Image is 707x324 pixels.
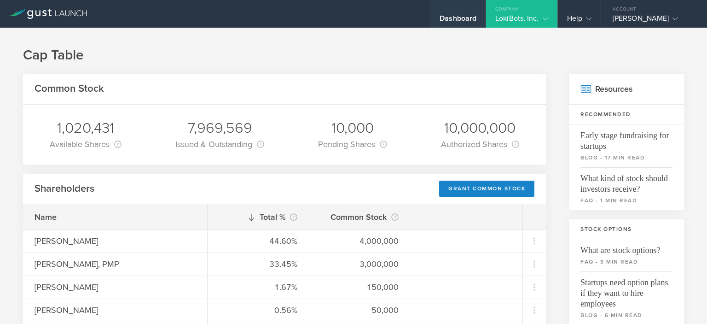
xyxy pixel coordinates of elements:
div: [PERSON_NAME] [35,235,196,247]
small: blog - 6 min read [580,311,672,319]
span: Startups need option plans if they want to hire employees [580,271,672,309]
div: 50,000 [320,304,399,316]
h2: Common Stock [35,82,104,95]
div: [PERSON_NAME], PMP [35,258,196,270]
div: 33.45% [219,258,297,270]
div: Pending Shares [318,138,387,151]
a: What kind of stock should investors receive?faq - 1 min read [569,167,684,210]
small: faq - 1 min read [580,196,672,205]
span: Early stage fundraising for startups [580,124,672,152]
a: What are stock options?faq - 3 min read [569,239,684,271]
a: Early stage fundraising for startupsblog - 17 min read [569,124,684,167]
div: Authorized Shares [441,138,519,151]
div: Common Stock [320,211,399,224]
div: 0.56% [219,304,297,316]
h3: Stock Options [569,219,684,239]
small: faq - 3 min read [580,258,672,266]
div: 10,000 [318,118,387,138]
div: [PERSON_NAME] [35,281,196,293]
div: [PERSON_NAME] [613,14,691,28]
h2: Resources [569,74,684,105]
span: What are stock options? [580,239,672,256]
div: Dashboard [440,14,476,28]
div: Name [35,211,196,223]
small: blog - 17 min read [580,153,672,162]
div: Issued & Outstanding [175,138,264,151]
div: 3,000,000 [320,258,399,270]
div: 1.67% [219,281,297,293]
div: 1,020,431 [50,118,122,138]
h2: Shareholders [35,182,94,195]
iframe: Chat Widget [661,280,707,324]
div: 7,969,569 [175,118,264,138]
div: Help [567,14,591,28]
div: 44.60% [219,235,297,247]
div: 10,000,000 [441,118,519,138]
div: 4,000,000 [320,235,399,247]
span: What kind of stock should investors receive? [580,167,672,194]
h1: Cap Table [23,46,684,65]
h3: Recommended [569,105,684,124]
div: Available Shares [50,138,122,151]
div: 150,000 [320,281,399,293]
div: [PERSON_NAME] [35,304,196,316]
div: Total % [219,211,297,224]
div: LokiBots, Inc. [495,14,548,28]
div: Grant Common Stock [439,181,534,197]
